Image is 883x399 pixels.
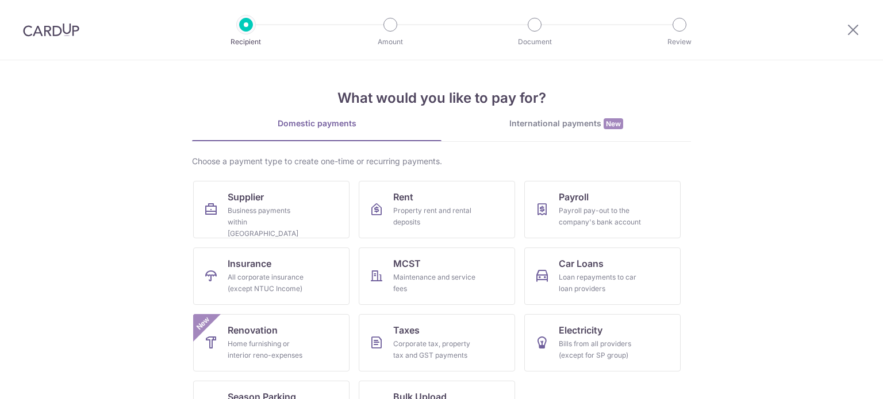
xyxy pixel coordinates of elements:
[228,338,310,361] div: Home furnishing or interior reno-expenses
[604,118,623,129] span: New
[193,247,350,305] a: InsuranceAll corporate insurance (except NTUC Income)
[204,36,289,48] p: Recipient
[194,314,213,333] span: New
[192,156,691,167] div: Choose a payment type to create one-time or recurring payments.
[559,190,589,204] span: Payroll
[359,247,515,305] a: MCSTMaintenance and service fees
[559,205,642,228] div: Payroll pay-out to the company's bank account
[192,118,441,129] div: Domestic payments
[393,272,476,295] div: Maintenance and service fees
[524,181,681,238] a: PayrollPayroll pay-out to the company's bank account
[193,314,350,371] a: RenovationHome furnishing or interior reno-expensesNew
[524,247,681,305] a: Car LoansLoan repayments to car loan providers
[348,36,433,48] p: Amount
[228,272,310,295] div: All corporate insurance (except NTUC Income)
[559,272,642,295] div: Loan repayments to car loan providers
[559,257,604,270] span: Car Loans
[559,338,642,361] div: Bills from all providers (except for SP group)
[559,323,602,337] span: Electricity
[23,23,79,37] img: CardUp
[228,323,278,337] span: Renovation
[393,338,476,361] div: Corporate tax, property tax and GST payments
[192,88,691,109] h4: What would you like to pay for?
[359,314,515,371] a: TaxesCorporate tax, property tax and GST payments
[492,36,577,48] p: Document
[359,181,515,238] a: RentProperty rent and rental deposits
[524,314,681,371] a: ElectricityBills from all providers (except for SP group)
[809,365,872,393] iframe: Opens a widget where you can find more information
[228,205,310,239] div: Business payments within [GEOGRAPHIC_DATA]
[441,118,691,130] div: International payments
[393,205,476,228] div: Property rent and rental deposits
[393,190,413,204] span: Rent
[193,181,350,238] a: SupplierBusiness payments within [GEOGRAPHIC_DATA]
[637,36,722,48] p: Review
[393,257,421,270] span: MCST
[228,190,264,204] span: Supplier
[228,257,271,270] span: Insurance
[393,323,420,337] span: Taxes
